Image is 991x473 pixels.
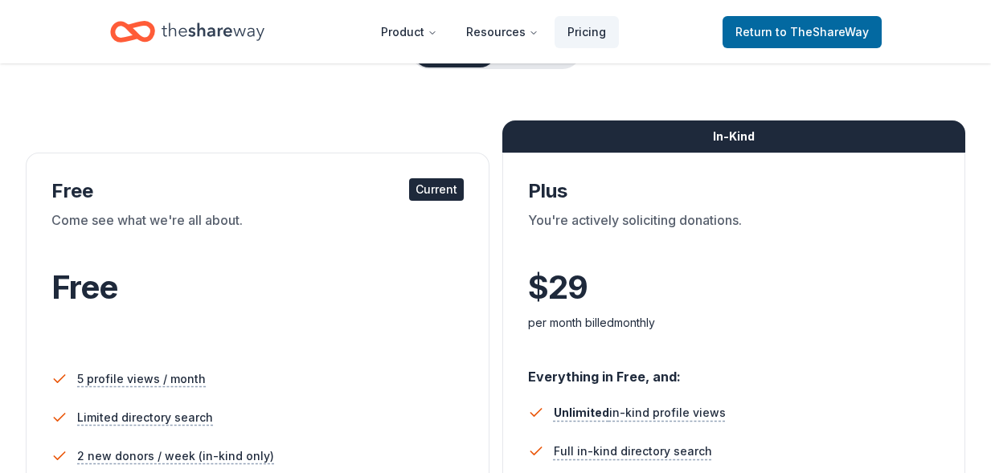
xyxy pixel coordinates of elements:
span: in-kind profile views [554,406,726,419]
span: Return [735,22,869,42]
nav: Main [368,13,619,51]
span: Limited directory search [77,408,213,427]
span: 5 profile views / month [77,369,206,389]
span: Unlimited [554,406,609,419]
div: In-Kind [502,120,966,153]
span: $ 29 [528,265,588,310]
span: Full in-kind directory search [554,442,712,461]
div: You're actively soliciting donations. [528,210,940,255]
span: to TheShareWay [776,25,869,39]
a: Returnto TheShareWay [723,16,882,48]
a: Home [110,13,264,51]
span: Free [51,267,117,307]
span: 2 new donors / week (in-kind only) [77,446,274,466]
button: Product [368,16,450,48]
div: Come see what we're all about. [51,210,464,255]
div: per month billed monthly [528,313,940,332]
div: Plus [528,178,940,204]
button: Resources [453,16,551,48]
div: Everything in Free, and: [528,353,940,387]
a: Pricing [555,16,619,48]
div: Free [51,178,464,204]
div: Current [409,178,464,201]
